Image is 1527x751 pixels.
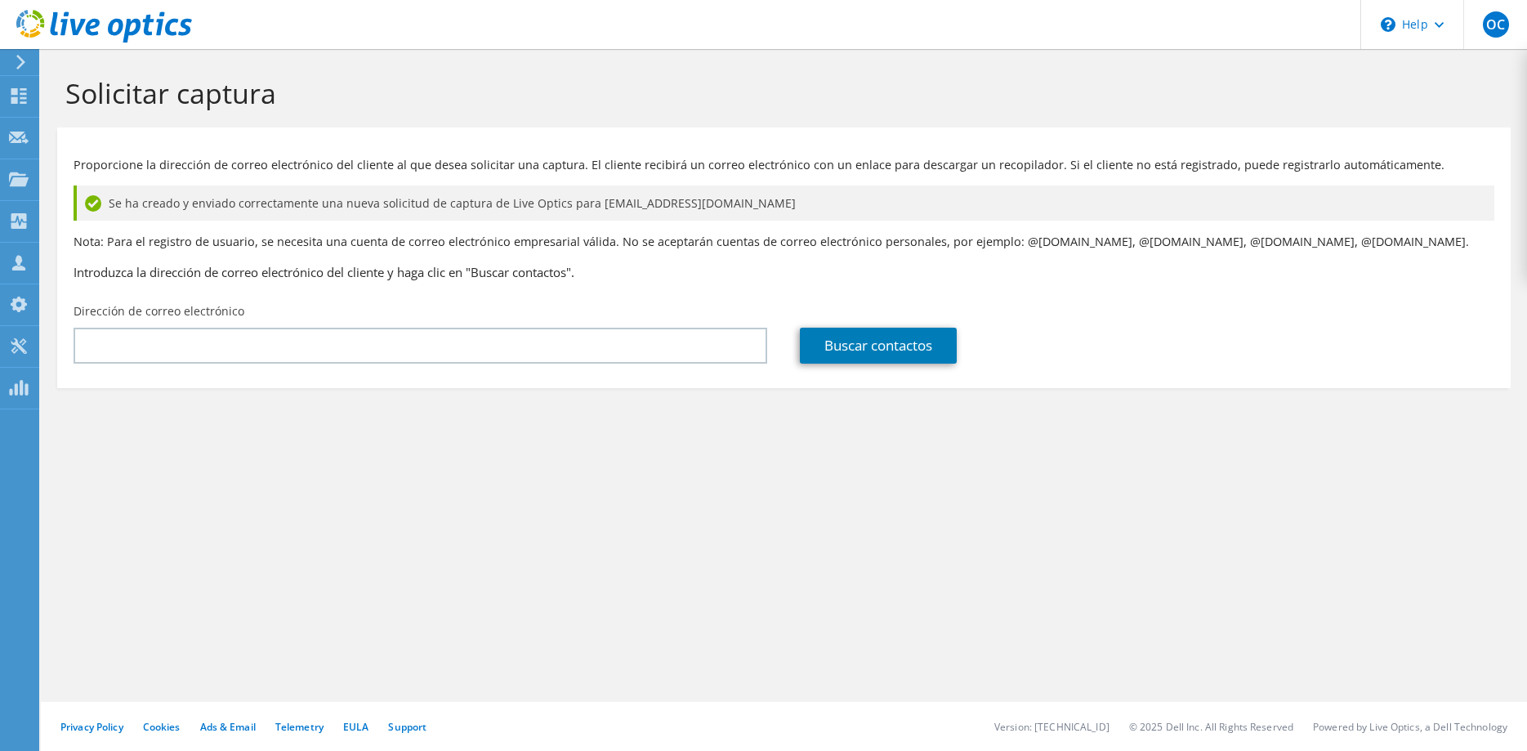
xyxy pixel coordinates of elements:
[343,720,368,734] a: EULA
[74,263,1494,281] h3: Introduzca la dirección de correo electrónico del cliente y haga clic en "Buscar contactos".
[1381,17,1395,32] svg: \n
[1483,11,1509,38] span: OC
[1129,720,1293,734] li: © 2025 Dell Inc. All Rights Reserved
[143,720,181,734] a: Cookies
[388,720,426,734] a: Support
[994,720,1110,734] li: Version: [TECHNICAL_ID]
[275,720,324,734] a: Telemetry
[74,156,1494,174] p: Proporcione la dirección de correo electrónico del cliente al que desea solicitar una captura. El...
[800,328,957,364] a: Buscar contactos
[200,720,256,734] a: Ads & Email
[65,76,1494,110] h1: Solicitar captura
[74,233,1494,251] p: Nota: Para el registro de usuario, se necesita una cuenta de correo electrónico empresarial válid...
[60,720,123,734] a: Privacy Policy
[109,194,796,212] span: Se ha creado y enviado correctamente una nueva solicitud de captura de Live Optics para [EMAIL_AD...
[74,303,244,320] label: Dirección de correo electrónico
[1313,720,1507,734] li: Powered by Live Optics, a Dell Technology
